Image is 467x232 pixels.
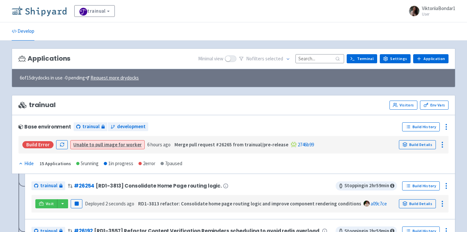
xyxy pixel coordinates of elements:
input: Search... [295,54,344,63]
div: Base environment [18,124,71,129]
span: No filter s [246,55,283,63]
div: 1 in progress [104,160,133,167]
div: Build Error [22,141,54,148]
strong: Merge pull request #26265 from trainual/pre-release [174,141,288,148]
div: 7 paused [161,160,182,167]
h3: Applications [18,55,70,62]
div: 2 error [138,160,155,167]
a: development [108,122,148,131]
a: Visit [35,199,57,208]
a: trainual [74,122,107,131]
time: 2 seconds ago [105,201,134,207]
span: Visit [46,201,54,206]
a: trainual [74,5,115,17]
button: Hide [18,160,34,167]
a: Application [413,54,449,63]
a: Build History [402,122,440,131]
a: Build Details [399,140,436,149]
span: trainual [40,182,57,189]
a: a09c7ce [371,201,387,207]
span: 6 of 15 drydocks in use - 0 pending [20,74,139,82]
span: [RD1-3813] Consolidate Home Page routing logic. [96,183,222,189]
a: Unable to pull image for worker [73,141,142,148]
a: trainual [31,181,65,190]
button: Pause [71,199,82,208]
a: Terminal [347,54,377,63]
div: 15 Applications [40,160,71,167]
span: selected [265,55,283,62]
u: Request more drydocks [90,75,139,81]
span: ViktoriiaBondar1 [422,5,455,11]
time: 6 hours ago [147,141,171,148]
a: ViktoriiaBondar1 User [405,6,455,16]
span: Minimal view [198,55,223,63]
a: Settings [380,54,411,63]
small: User [422,12,455,16]
a: #26254 [74,182,94,189]
img: Shipyard logo [12,6,66,16]
a: Build History [402,181,440,190]
span: trainual [18,101,56,109]
div: 5 running [76,160,99,167]
span: trainual [82,123,100,130]
strong: RD1-3813 refactor: Consolidate home page routing logic and improve component rendering conditions [138,201,361,207]
span: Deployed [85,201,134,207]
span: Stopping in 2 hr 59 min [336,181,397,190]
a: Develop [12,22,34,41]
a: Build Details [399,199,436,208]
span: development [117,123,146,130]
a: 2746b99 [298,141,314,148]
a: Env Vars [420,101,449,110]
a: Visitors [389,101,417,110]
